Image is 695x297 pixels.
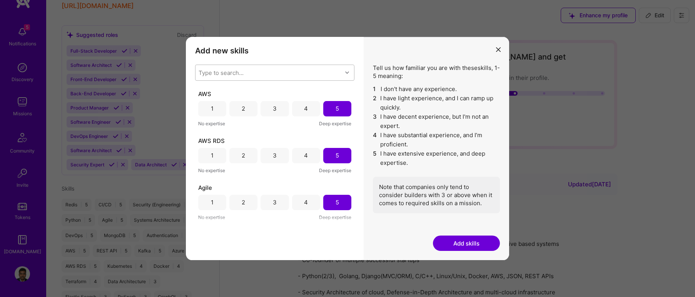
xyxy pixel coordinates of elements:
[319,213,351,221] span: Deep expertise
[304,198,308,206] div: 4
[242,105,245,113] div: 2
[373,85,378,94] span: 1
[373,131,500,149] li: I have substantial experience, and I’m proficient.
[496,47,501,52] i: icon Close
[211,198,214,206] div: 1
[373,149,500,168] li: I have extensive experience, and deep expertise.
[373,112,377,131] span: 3
[273,198,277,206] div: 3
[373,177,500,213] div: Note that companies only tend to consider builders with 3 or above when it comes to required skil...
[304,105,308,113] div: 4
[198,166,225,174] span: No expertise
[304,151,308,159] div: 4
[373,131,377,149] span: 4
[336,151,339,159] div: 5
[242,198,245,206] div: 2
[433,236,500,251] button: Add skills
[373,94,377,112] span: 2
[199,68,244,76] div: Type to search...
[211,105,214,113] div: 1
[373,94,500,112] li: I have light experience, and I can ramp up quickly.
[186,37,509,260] div: modal
[195,46,354,55] h3: Add new skills
[373,64,500,213] div: Tell us how familiar you are with these skills , 1-5 meaning:
[345,71,349,75] i: icon Chevron
[198,90,211,98] span: AWS
[319,166,351,174] span: Deep expertise
[319,119,351,128] span: Deep expertise
[373,112,500,131] li: I have decent experience, but I'm not an expert.
[273,151,277,159] div: 3
[242,151,245,159] div: 2
[198,119,225,128] span: No expertise
[373,149,377,168] span: 5
[198,213,225,221] span: No expertise
[198,184,212,192] span: Agile
[336,105,339,113] div: 5
[273,105,277,113] div: 3
[211,151,214,159] div: 1
[198,137,225,145] span: AWS RDS
[336,198,339,206] div: 5
[373,85,500,94] li: I don't have any experience.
